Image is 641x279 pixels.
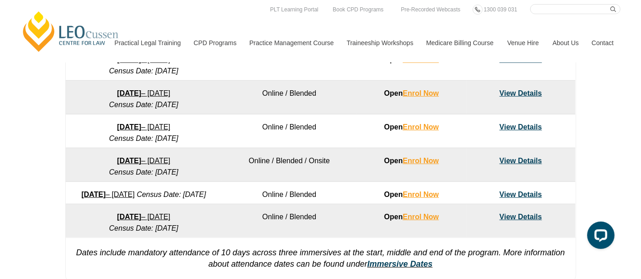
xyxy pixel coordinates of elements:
strong: Open [384,157,439,165]
a: View Details [500,123,542,131]
strong: [DATE] [117,157,141,165]
a: Immersive Dates [367,259,433,269]
a: Traineeship Workshops [340,23,419,62]
em: Census Date: [DATE] [109,101,178,108]
span: 1300 039 031 [484,6,517,13]
a: Pre-Recorded Webcasts [399,5,463,15]
a: [DATE]– [DATE] [117,123,171,131]
a: [DATE]– [DATE] [117,89,171,97]
a: Enrol Now [403,123,439,131]
a: View Details [500,191,542,198]
a: CPD Programs [187,23,242,62]
a: [DATE]– [DATE] [117,157,171,165]
strong: [DATE] [81,191,105,198]
strong: Open [384,213,439,221]
a: Practical Legal Training [108,23,187,62]
a: [DATE]– [DATE] [81,191,135,198]
strong: Open [384,191,439,198]
em: Census Date: [DATE] [109,134,178,142]
a: View Details [500,89,542,97]
a: Enrol Now [403,157,439,165]
td: Online / Blended [222,204,357,238]
a: [PERSON_NAME] Centre for Law [21,10,121,53]
strong: Open [384,89,439,97]
strong: Open [384,123,439,131]
td: Online / Blended [222,182,357,204]
iframe: LiveChat chat widget [580,218,618,256]
strong: [DATE] [117,123,141,131]
em: Census Date: [DATE] [109,224,178,232]
a: About Us [546,23,585,62]
em: Census Date: [DATE] [109,168,178,176]
td: Online / Blended [222,47,357,81]
a: View Details [500,157,542,165]
a: 1300 039 031 [481,5,519,15]
a: Practice Management Course [243,23,340,62]
td: Online / Blended [222,81,357,114]
a: Venue Hire [500,23,546,62]
a: Contact [585,23,620,62]
a: [DATE]– [DATE] [117,213,171,221]
strong: [DATE] [117,89,141,97]
a: Enrol Now [403,213,439,221]
strong: [DATE] [117,213,141,221]
a: Enrol Now [403,89,439,97]
a: View Details [500,213,542,221]
a: PLT Learning Portal [268,5,321,15]
em: Census Date: [DATE] [137,191,206,198]
em: Census Date: [DATE] [109,67,178,75]
em: Dates include mandatory attendance of 10 days across three immersives at the start, middle and en... [76,248,565,269]
a: Book CPD Programs [330,5,386,15]
td: Online / Blended [222,114,357,148]
a: Medicare Billing Course [419,23,500,62]
a: Enrol Now [403,191,439,198]
td: Online / Blended / Onsite [222,148,357,182]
